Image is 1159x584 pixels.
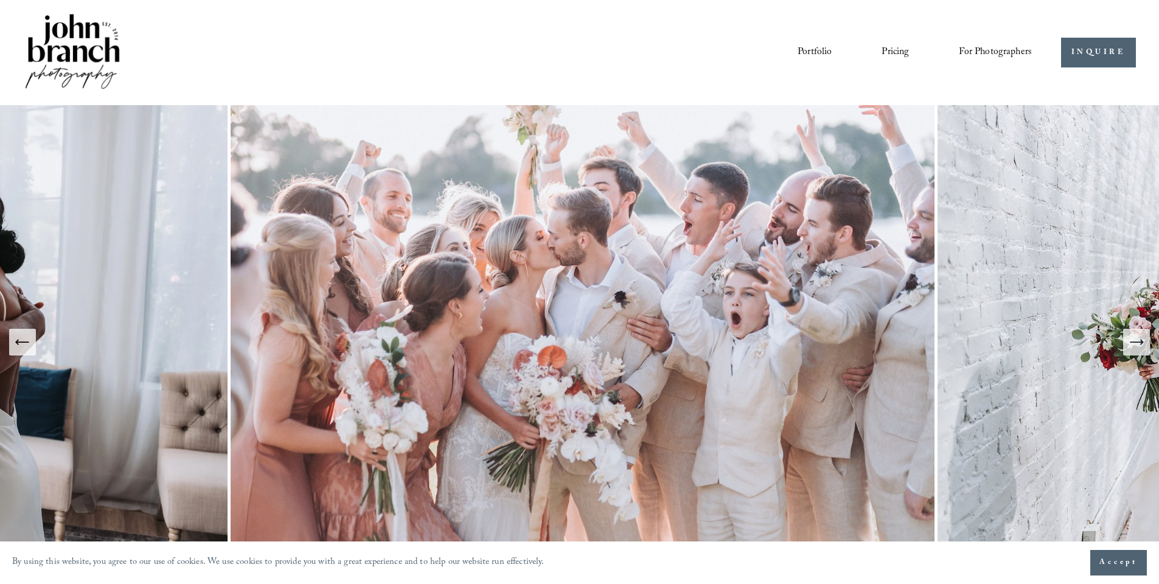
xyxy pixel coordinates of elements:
[959,42,1032,63] a: folder dropdown
[23,12,122,94] img: John Branch IV Photography
[12,554,545,572] p: By using this website, you agree to our use of cookies. We use cookies to provide you with a grea...
[959,43,1032,62] span: For Photographers
[1090,550,1147,575] button: Accept
[1099,557,1138,569] span: Accept
[9,329,36,356] button: Previous Slide
[1123,329,1150,356] button: Next Slide
[882,42,909,63] a: Pricing
[1061,38,1136,67] a: INQUIRE
[798,42,832,63] a: Portfolio
[228,105,938,578] img: A wedding party celebrating outdoors, featuring a bride and groom kissing amidst cheering bridesm...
